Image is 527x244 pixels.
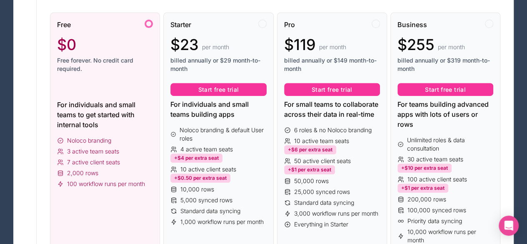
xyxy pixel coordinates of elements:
[284,83,380,96] button: Start free trial
[284,20,295,30] span: Pro
[57,56,153,73] span: Free forever. No credit card required.
[67,158,120,166] span: 7 active client seats
[170,153,222,163] div: +$4 per extra seat
[294,126,372,134] span: 6 roles & no Noloco branding
[180,165,236,174] span: 10 active client seats
[294,177,329,185] span: 50,000 rows
[397,83,493,96] button: Start free trial
[397,164,452,173] div: +$10 per extra seat
[284,165,335,174] div: +$1 per extra seat
[180,126,266,143] span: Noloco branding & default User roles
[407,206,466,214] span: 100,000 synced rows
[57,20,71,30] span: Free
[180,207,240,215] span: Standard data syncing
[407,175,467,184] span: 100 active client seats
[499,216,519,236] div: Open Intercom Messenger
[57,36,76,53] span: $0
[294,209,378,218] span: 3,000 workflow runs per month
[294,137,349,145] span: 10 active team seats
[170,56,266,73] span: billed annually or $29 month-to-month
[284,56,380,73] span: billed annually or $149 month-to-month
[284,99,380,119] div: For small teams to collaborate across their data in real-time
[67,169,98,177] span: 2,000 rows
[397,20,427,30] span: Business
[180,218,264,226] span: 1,000 workflow runs per month
[438,43,465,51] span: per month
[202,43,229,51] span: per month
[170,99,266,119] div: For individuals and small teams building apps
[170,36,199,53] span: $23
[170,83,266,96] button: Start free trial
[170,174,230,183] div: +$0.50 per extra seat
[294,220,348,229] span: Everything in Starter
[294,199,354,207] span: Standard data syncing
[407,155,463,164] span: 30 active team seats
[294,157,351,165] span: 50 active client seats
[67,147,119,156] span: 3 active team seats
[284,36,316,53] span: $119
[284,145,336,154] div: +$6 per extra seat
[397,184,448,193] div: +$1 per extra seat
[180,196,232,204] span: 5,000 synced rows
[67,180,145,188] span: 100 workflow runs per month
[180,145,233,153] span: 4 active team seats
[397,56,493,73] span: billed annually or $319 month-to-month
[67,136,111,145] span: Noloco branding
[170,20,191,30] span: Starter
[407,136,493,153] span: Unlimited roles & data consultation
[57,100,153,130] div: For individuals and small teams to get started with internal tools
[180,185,214,194] span: 10,000 rows
[407,195,446,204] span: 200,000 rows
[397,99,493,129] div: For teams building advanced apps with lots of users or rows
[319,43,346,51] span: per month
[397,36,435,53] span: $255
[407,217,462,225] span: Priority data syncing
[294,188,350,196] span: 25,000 synced rows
